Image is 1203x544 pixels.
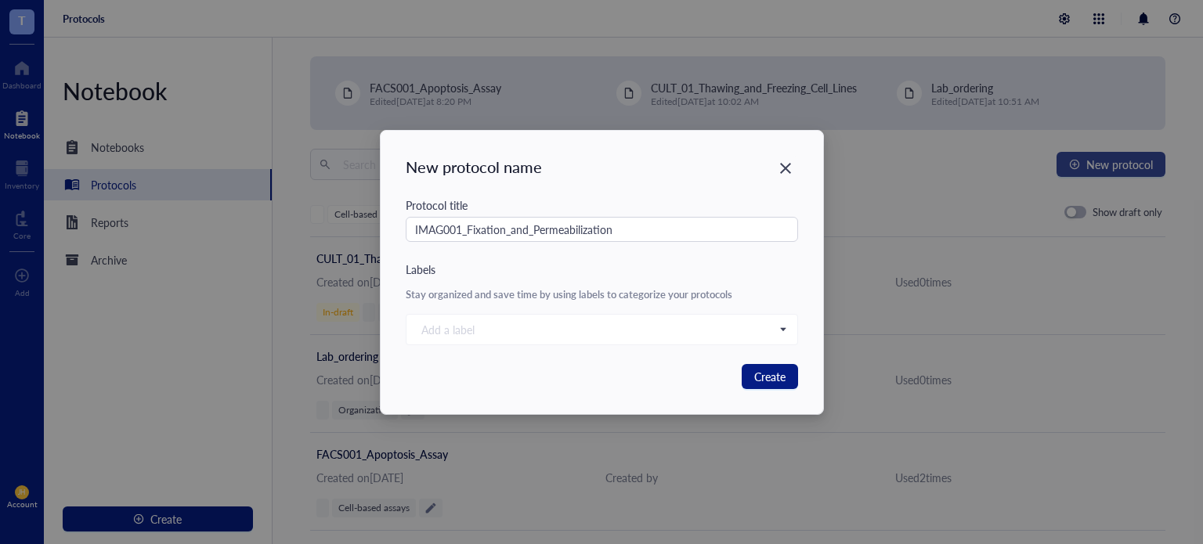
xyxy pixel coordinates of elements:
[406,287,798,301] div: Stay organized and save time by using labels to categorize your protocols
[773,159,798,178] span: Close
[406,196,798,214] div: Protocol title
[406,261,798,278] div: Labels
[406,156,798,178] div: New protocol name
[754,368,786,385] span: Create
[773,156,798,181] button: Close
[742,364,798,389] button: Create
